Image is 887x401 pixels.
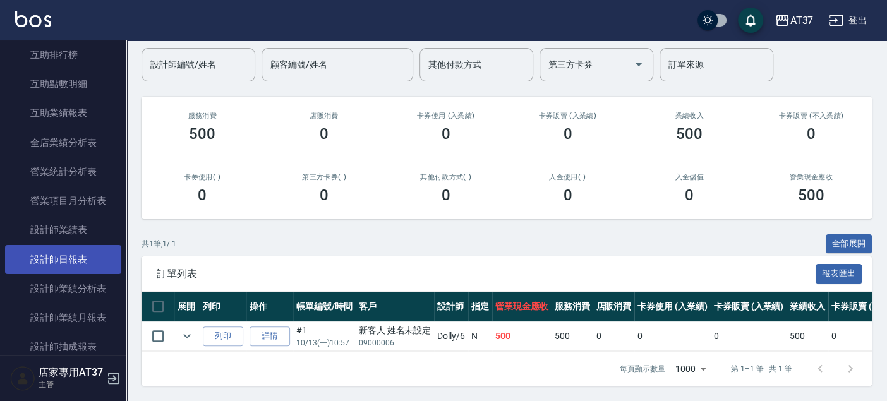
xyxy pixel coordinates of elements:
a: 報表匯出 [816,267,862,279]
h3: 0 [442,125,450,143]
button: 全部展開 [826,234,872,254]
a: 設計師業績月報表 [5,303,121,332]
a: 互助點數明細 [5,69,121,99]
h3: 500 [676,125,703,143]
th: 服務消費 [552,292,593,321]
h2: 業績收入 [644,112,735,120]
h2: 入金儲值 [644,173,735,181]
h3: 服務消費 [157,112,248,120]
button: 報表匯出 [816,264,862,284]
a: 詳情 [250,326,290,346]
h3: 0 [563,186,572,204]
th: 設計師 [434,292,468,321]
p: 主管 [39,379,103,390]
td: 0 [711,321,787,351]
td: N [468,321,492,351]
button: expand row [178,326,196,345]
h2: 第三方卡券(-) [279,173,370,181]
a: 營業統計分析表 [5,157,121,186]
a: 設計師業績分析表 [5,274,121,303]
h3: 0 [807,125,816,143]
h3: 0 [563,125,572,143]
th: 營業現金應收 [492,292,552,321]
div: 新客人 姓名未設定 [359,324,431,337]
p: 09000006 [359,337,431,349]
h2: 店販消費 [279,112,370,120]
a: 設計師日報表 [5,245,121,274]
h2: 其他付款方式(-) [400,173,492,181]
a: 設計師抽成報表 [5,332,121,361]
th: 業績收入 [787,292,828,321]
h3: 500 [189,125,215,143]
th: 列印 [200,292,246,321]
span: 訂單列表 [157,268,816,280]
td: 500 [552,321,593,351]
td: #1 [293,321,356,351]
button: 登出 [823,9,872,32]
th: 卡券使用 (入業績) [634,292,711,321]
h2: 卡券使用 (入業績) [400,112,492,120]
th: 店販消費 [593,292,634,321]
td: 0 [593,321,634,351]
th: 帳單編號/時間 [293,292,356,321]
th: 卡券販賣 (入業績) [711,292,787,321]
div: 1000 [670,352,711,386]
h3: 0 [198,186,207,204]
img: Logo [15,11,51,27]
a: 設計師業績表 [5,215,121,244]
h2: 卡券販賣 (不入業績) [765,112,857,120]
button: Open [629,54,649,75]
p: 共 1 筆, 1 / 1 [142,238,176,249]
button: save [738,8,763,33]
th: 展開 [174,292,200,321]
h3: 0 [320,186,329,204]
h2: 營業現金應收 [765,173,857,181]
a: 互助業績報表 [5,99,121,128]
h3: 0 [685,186,694,204]
a: 互助排行榜 [5,40,121,69]
p: 每頁顯示數量 [620,363,665,374]
button: AT37 [769,8,818,33]
td: Dolly /6 [434,321,468,351]
td: 500 [787,321,828,351]
h2: 入金使用(-) [522,173,613,181]
h3: 0 [442,186,450,204]
td: 0 [634,321,711,351]
th: 操作 [246,292,293,321]
h2: 卡券販賣 (入業績) [522,112,613,120]
h2: 卡券使用(-) [157,173,248,181]
h5: 店家專用AT37 [39,366,103,379]
h3: 500 [798,186,824,204]
div: AT37 [790,13,813,28]
img: Person [10,366,35,391]
td: 500 [492,321,552,351]
a: 全店業績分析表 [5,128,121,157]
th: 指定 [468,292,492,321]
a: 營業項目月分析表 [5,186,121,215]
p: 第 1–1 筆 共 1 筆 [731,363,792,374]
th: 客戶 [356,292,435,321]
h3: 0 [320,125,329,143]
p: 10/13 (一) 10:57 [296,337,353,349]
button: 列印 [203,326,243,346]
